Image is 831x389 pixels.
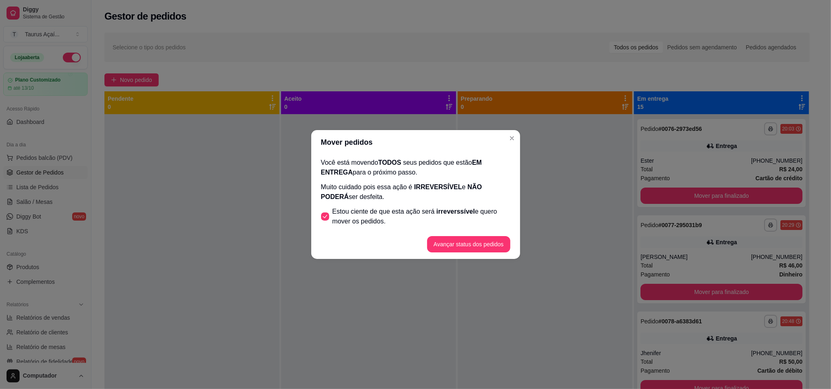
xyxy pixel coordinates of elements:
[505,132,519,145] button: Close
[321,182,510,202] p: Muito cuidado pois essa ação é e ser desfeita.
[414,183,462,190] span: IRREVERSÍVEL
[378,159,401,166] span: TODOS
[321,158,510,177] p: Você está movendo seus pedidos que estão para o próximo passo.
[427,236,510,252] button: Avançar status dos pedidos
[311,130,520,155] header: Mover pedidos
[437,208,475,215] span: irreverssível
[332,207,510,226] span: Estou ciente de que esta ação será e quero mover os pedidos.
